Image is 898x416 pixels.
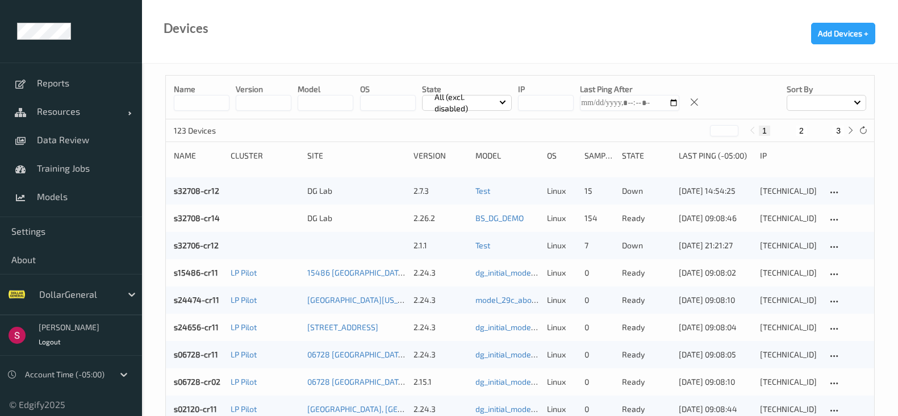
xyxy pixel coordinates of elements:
[622,150,671,161] div: State
[231,350,257,359] a: LP Pilot
[231,295,257,305] a: LP Pilot
[679,240,752,251] div: [DATE] 21:21:27
[307,185,406,197] div: DG Lab
[584,294,614,306] div: 0
[231,150,299,161] div: Cluster
[414,349,467,360] div: 2.24.3
[298,84,353,95] p: model
[760,349,819,360] div: [TECHNICAL_ID]
[307,322,378,332] a: [STREET_ADDRESS]
[760,376,819,388] div: [TECHNICAL_ID]
[414,267,467,278] div: 2.24.3
[547,376,577,388] p: linux
[622,349,671,360] p: ready
[622,267,671,278] p: ready
[796,126,807,136] button: 2
[236,84,291,95] p: version
[475,240,490,250] a: Test
[547,322,577,333] p: linux
[174,322,219,332] a: s24656-cr11
[679,349,752,360] div: [DATE] 09:08:05
[414,150,467,161] div: version
[584,376,614,388] div: 0
[174,240,219,250] a: s32706-cr12
[547,349,577,360] p: linux
[622,185,671,197] p: down
[475,350,550,359] a: dg_initial_model_020
[475,377,550,386] a: dg_initial_model_020
[584,403,614,415] div: 0
[231,322,257,332] a: LP Pilot
[584,267,614,278] div: 0
[174,125,259,136] p: 123 Devices
[679,403,752,415] div: [DATE] 09:08:44
[679,376,752,388] div: [DATE] 09:08:10
[414,185,467,197] div: 2.7.3
[475,295,599,305] a: model_29c_above150_same_other
[584,322,614,333] div: 0
[174,295,219,305] a: s24474-cr11
[547,403,577,415] p: linux
[679,267,752,278] div: [DATE] 09:08:02
[760,294,819,306] div: [TECHNICAL_ID]
[231,377,257,386] a: LP Pilot
[475,213,524,223] a: BS_DG_DEMO
[307,213,406,224] div: DG Lab
[431,91,499,114] p: All (excl. disabled)
[231,268,257,277] a: LP Pilot
[584,349,614,360] div: 0
[414,403,467,415] div: 2.24.3
[679,294,752,306] div: [DATE] 09:08:10
[414,213,467,224] div: 2.26.2
[174,186,219,195] a: s32708-cr12
[174,268,218,277] a: s15486-cr11
[760,403,819,415] div: [TECHNICAL_ID]
[547,267,577,278] p: linux
[760,267,819,278] div: [TECHNICAL_ID]
[174,350,218,359] a: s06728-cr11
[307,295,500,305] a: [GEOGRAPHIC_DATA][US_STATE], [GEOGRAPHIC_DATA]
[307,377,484,386] a: 06728 [GEOGRAPHIC_DATA], [GEOGRAPHIC_DATA]
[231,404,257,414] a: LP Pilot
[414,240,467,251] div: 2.1.1
[811,23,875,44] button: Add Devices +
[174,404,217,414] a: s02120-cr11
[414,322,467,333] div: 2.24.3
[360,84,416,95] p: OS
[547,150,577,161] div: OS
[833,126,844,136] button: 3
[622,322,671,333] p: ready
[584,150,614,161] div: Samples
[547,213,577,224] p: linux
[475,150,539,161] div: Model
[422,84,512,95] p: State
[307,350,484,359] a: 06728 [GEOGRAPHIC_DATA], [GEOGRAPHIC_DATA]
[760,322,819,333] div: [TECHNICAL_ID]
[760,185,819,197] div: [TECHNICAL_ID]
[518,84,574,95] p: IP
[679,185,752,197] div: [DATE] 14:54:25
[164,23,208,34] div: Devices
[414,376,467,388] div: 2.15.1
[174,213,220,223] a: s32708-cr14
[759,126,770,136] button: 1
[307,150,406,161] div: Site
[584,185,614,197] div: 15
[475,322,550,332] a: dg_initial_model_020
[760,150,819,161] div: ip
[584,213,614,224] div: 154
[547,294,577,306] p: linux
[414,294,467,306] div: 2.24.3
[622,240,671,251] p: down
[307,268,484,277] a: 15486 [GEOGRAPHIC_DATA], [GEOGRAPHIC_DATA]
[787,84,866,95] p: Sort by
[475,268,550,277] a: dg_initial_model_020
[547,240,577,251] p: linux
[622,294,671,306] p: ready
[622,376,671,388] p: ready
[475,186,490,195] a: Test
[622,403,671,415] p: ready
[760,240,819,251] div: [TECHNICAL_ID]
[307,404,460,414] a: [GEOGRAPHIC_DATA], [GEOGRAPHIC_DATA]
[679,322,752,333] div: [DATE] 09:08:04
